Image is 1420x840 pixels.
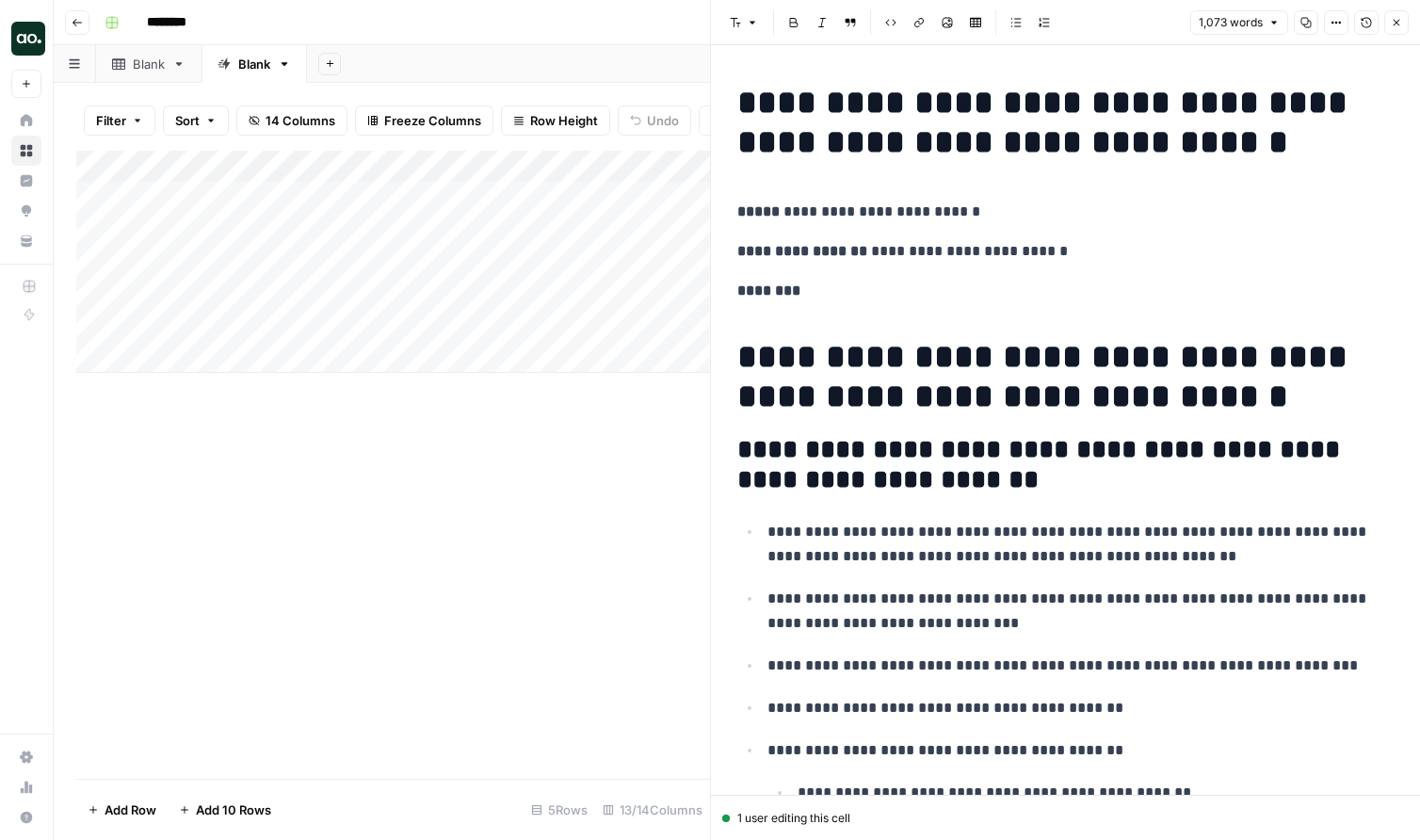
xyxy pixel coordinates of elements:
button: Add Row [76,795,168,825]
span: Row Height [530,111,598,130]
span: Add 10 Rows [196,800,271,819]
button: Workspace: AirOps Builders [11,15,41,62]
button: Help + Support [11,802,41,832]
button: Sort [163,105,229,136]
a: Blank [96,45,202,83]
a: Opportunities [11,196,41,226]
span: Filter [96,111,126,130]
a: Browse [11,136,41,166]
button: 1,073 words [1190,10,1288,35]
span: Sort [175,111,200,130]
span: Add Row [105,800,156,819]
span: 1,073 words [1199,14,1263,31]
button: Add 10 Rows [168,795,282,825]
img: AirOps Builders Logo [11,22,45,56]
button: Filter [84,105,155,136]
button: Undo [618,105,691,136]
div: 1 user editing this cell [722,810,1409,827]
a: Settings [11,742,41,772]
a: Blank [202,45,307,83]
div: 13/14 Columns [595,795,710,825]
button: 14 Columns [236,105,347,136]
a: Your Data [11,226,41,256]
div: Blank [133,55,165,73]
a: Insights [11,166,41,196]
div: 5 Rows [524,795,595,825]
button: Row Height [501,105,610,136]
span: Freeze Columns [384,111,481,130]
div: Blank [238,55,270,73]
a: Usage [11,772,41,802]
span: Undo [647,111,679,130]
span: 14 Columns [266,111,335,130]
a: Home [11,105,41,136]
button: Freeze Columns [355,105,493,136]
